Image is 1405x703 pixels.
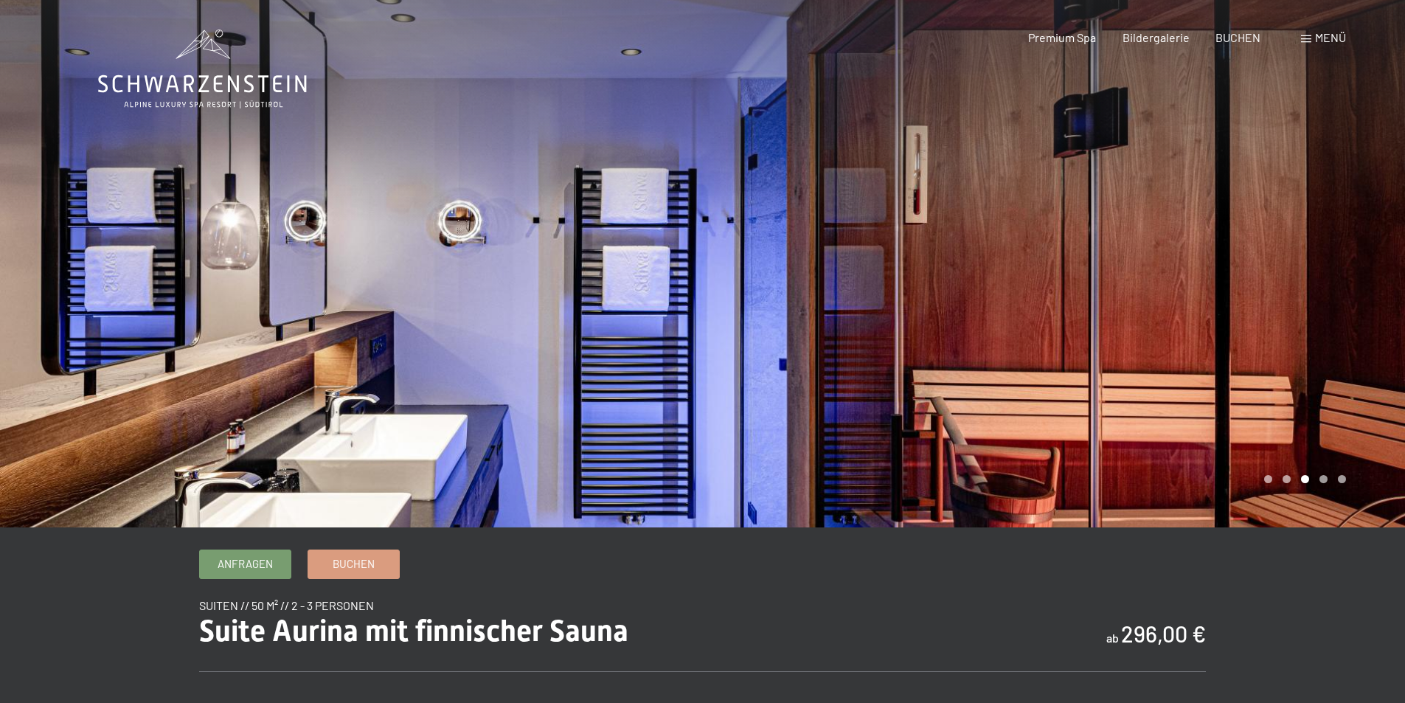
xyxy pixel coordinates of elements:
span: ab [1106,631,1119,645]
a: Buchen [308,550,399,578]
a: Anfragen [200,550,291,578]
span: Suite Aurina mit finnischer Sauna [199,614,628,648]
span: Buchen [333,556,375,572]
a: Bildergalerie [1123,30,1190,44]
b: 296,00 € [1121,620,1206,647]
span: Menü [1315,30,1346,44]
span: Suiten // 50 m² // 2 - 3 Personen [199,598,374,612]
a: BUCHEN [1215,30,1260,44]
a: Premium Spa [1028,30,1096,44]
span: Anfragen [218,556,273,572]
